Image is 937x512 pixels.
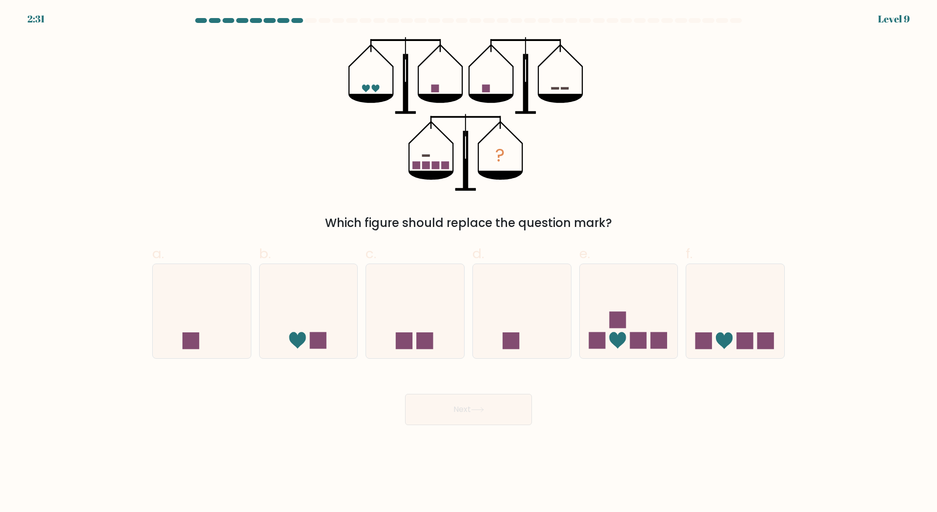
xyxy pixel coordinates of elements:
span: d. [472,244,484,263]
div: Which figure should replace the question mark? [158,214,779,232]
div: Level 9 [878,12,910,26]
span: b. [259,244,271,263]
span: a. [152,244,164,263]
span: c. [366,244,376,263]
tspan: ? [495,142,505,167]
button: Next [405,394,532,425]
div: 2:31 [27,12,45,26]
span: e. [579,244,590,263]
span: f. [686,244,693,263]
